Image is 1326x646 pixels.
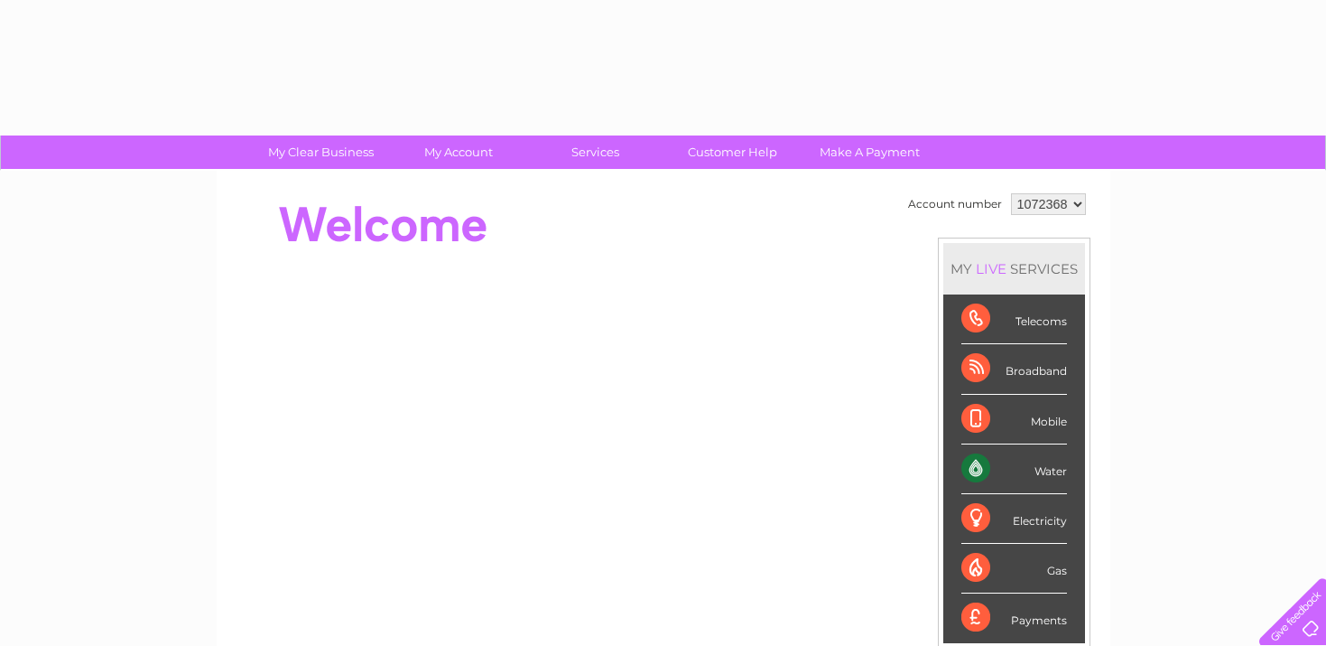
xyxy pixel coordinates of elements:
div: Electricity [961,494,1067,544]
a: Services [521,136,670,169]
td: Account number [904,189,1006,220]
a: Customer Help [658,136,807,169]
a: Make A Payment [795,136,944,169]
div: LIVE [972,260,1010,277]
div: Telecoms [961,295,1067,344]
div: Mobile [961,395,1067,445]
div: Gas [961,544,1067,594]
a: My Account [384,136,533,169]
div: Payments [961,594,1067,642]
a: My Clear Business [246,136,395,169]
div: Water [961,445,1067,494]
div: Broadband [961,344,1067,394]
div: MY SERVICES [943,243,1085,295]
